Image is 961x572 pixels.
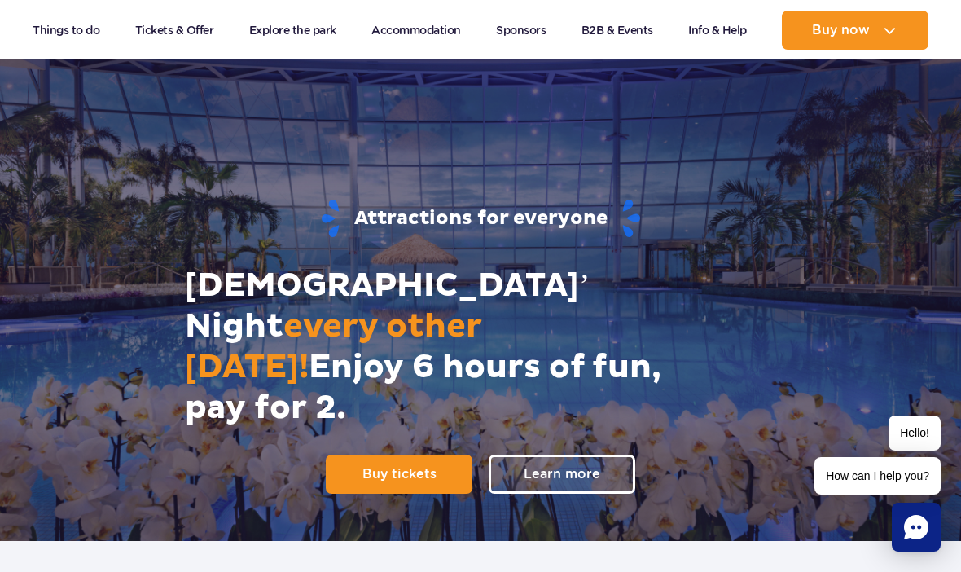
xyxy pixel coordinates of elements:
div: Chat [892,503,941,552]
span: Hello! [889,416,941,451]
a: Accommodation [371,11,461,50]
a: Sponsors [496,11,546,50]
a: Explore the park [249,11,336,50]
a: Buy tickets [326,455,472,494]
span: How can I help you? [814,457,941,495]
a: Things to do [33,11,99,50]
span: Learn more [524,465,600,483]
span: Buy now [812,23,870,37]
h1: [DEMOGRAPHIC_DATA]’ Night Enjoy 6 hours of fun, pay for 2. [172,266,789,429]
a: B2B & Events [581,11,653,50]
span: Buy tickets [362,465,437,483]
span: every other [DATE]! [185,306,481,388]
button: Buy now [782,11,928,50]
a: Tickets & Offer [135,11,214,50]
a: Info & Help [688,11,747,50]
a: Learn more [489,455,635,494]
strong: Attractions for everyone [12,198,949,240]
